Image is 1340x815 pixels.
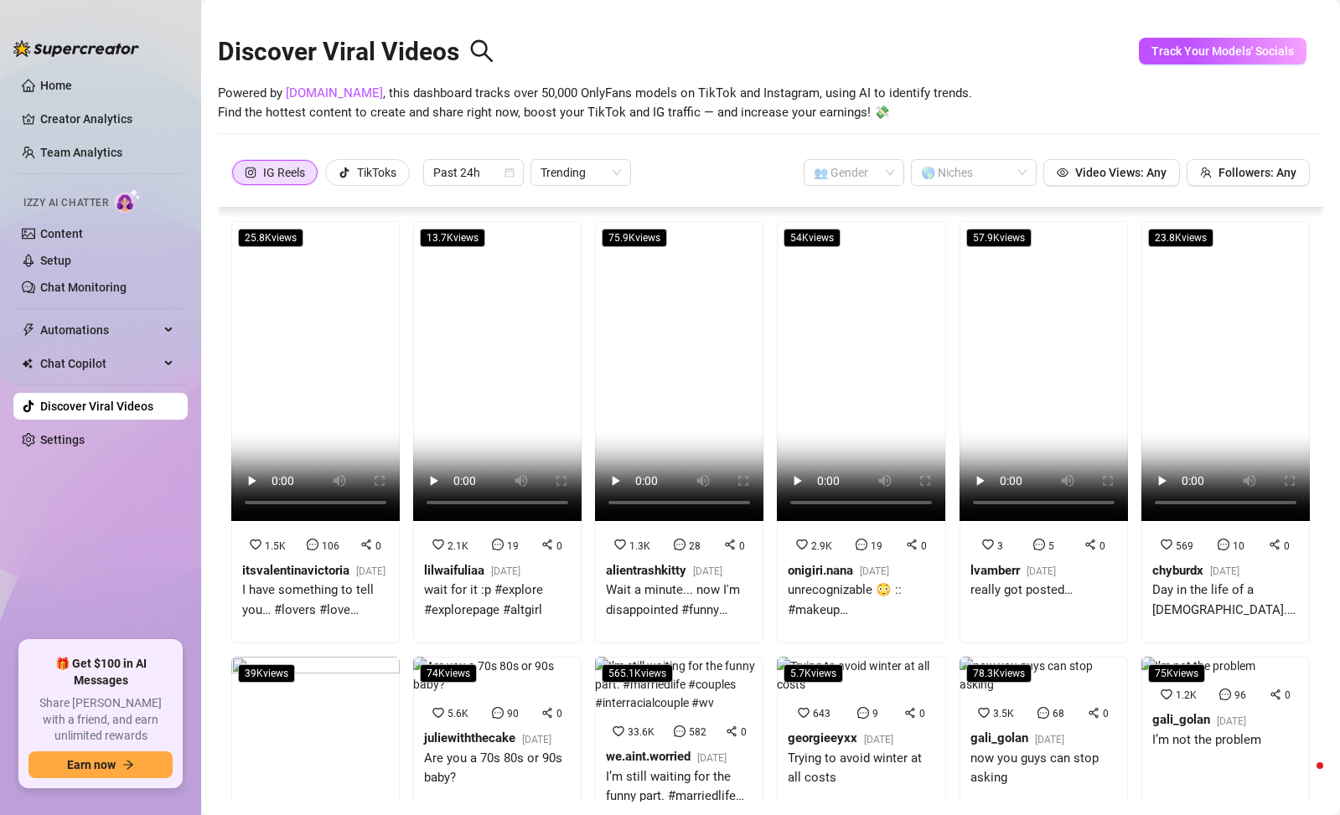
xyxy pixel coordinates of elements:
[263,160,305,185] div: IG Reels
[1141,221,1310,643] a: 23.8Kviews569100chyburdx[DATE]Day in the life of a [DEMOGRAPHIC_DATA]. No trending audio. 🕊️🍯 #da...
[40,79,72,92] a: Home
[1210,565,1239,577] span: [DATE]
[966,229,1032,247] span: 57.9K views
[1033,539,1045,550] span: message
[238,229,303,247] span: 25.8K views
[697,752,727,764] span: [DATE]
[606,749,691,764] strong: we.aint.worried
[919,708,925,720] span: 0
[1103,708,1109,720] span: 0
[970,563,1020,578] strong: lvamberr
[1219,689,1231,700] span: message
[1152,712,1210,727] strong: gali_golan
[28,751,173,778] button: Earn nowarrow-right
[492,707,504,719] span: message
[1037,707,1049,719] span: message
[1270,689,1281,700] span: share-alt
[726,725,737,737] span: share-alt
[970,730,1028,745] strong: gali_golan
[115,188,141,213] img: AI Chatter
[424,563,484,578] strong: lilwaifuliaa
[1053,708,1064,720] span: 68
[921,540,927,552] span: 0
[1269,539,1281,550] span: share-alt
[811,540,832,552] span: 2.9K
[674,539,686,550] span: message
[424,749,571,788] div: Are you a 70s 80s or 90s baby?
[491,565,520,577] span: [DATE]
[1152,580,1299,620] div: Day in the life of a [DEMOGRAPHIC_DATA]. No trending audio. 🕊️🍯 #dayinthelife #notrendingaudio
[997,540,1003,552] span: 3
[788,580,934,620] div: unrecognizable 😳 :: #makeup #makeuptransformation #makeupartist #transformation #beauty
[13,40,139,57] img: logo-BBDzfeDw.svg
[1284,540,1290,552] span: 0
[1141,657,1255,675] img: I’m not the problem
[556,540,562,552] span: 0
[1148,229,1213,247] span: 23.8K views
[448,540,468,552] span: 2.1K
[872,708,878,720] span: 9
[606,580,753,620] div: Wait a minute... now I'm disappointed #funny #comedy #react
[871,540,882,552] span: 19
[796,539,808,550] span: heart
[960,221,1128,643] a: 57.9Kviews350lvamberr[DATE]really got posted…
[629,540,650,552] span: 1.3K
[1283,758,1323,798] iframe: Intercom live chat
[40,227,83,240] a: Content
[788,749,934,788] div: Trying to avoid winter at all costs
[1176,689,1197,701] span: 1.2K
[522,734,551,745] span: [DATE]
[1161,689,1172,700] span: heart
[857,707,869,719] span: message
[28,695,173,745] span: Share [PERSON_NAME] with a friend, and earn unlimited rewards
[970,749,1117,788] div: now you guys can stop asking
[689,540,701,552] span: 28
[245,167,256,178] span: instagram
[602,664,673,683] span: 565.1K views
[606,767,753,807] div: I’m still waiting for the funny part. #marriedlife #couples #interracialcouple #wv
[218,84,972,123] span: Powered by , this dashboard tracks over 50,000 OnlyFans models on TikTok and Instagram, using AI ...
[469,39,494,64] span: search
[1084,539,1096,550] span: share-alt
[67,758,116,771] span: Earn now
[40,106,174,132] a: Creator Analytics
[28,656,173,689] span: 🎁 Get $100 in AI Messages
[966,664,1032,683] span: 78.3K views
[906,539,918,550] span: share-alt
[960,657,1128,694] img: now you guys can stop asking
[1200,167,1212,178] span: team
[606,563,686,578] strong: alientrashkitty
[1099,540,1105,552] span: 0
[1187,159,1310,186] button: Followers: Any
[360,539,372,550] span: share-alt
[375,540,381,552] span: 0
[602,229,667,247] span: 75.9K views
[22,358,33,369] img: Chat Copilot
[1139,38,1306,64] button: Track Your Models' Socials
[218,36,494,68] h2: Discover Viral Videos
[784,229,841,247] span: 54K views
[420,229,485,247] span: 13.7K views
[40,146,122,159] a: Team Analytics
[1057,167,1068,178] span: eye
[689,726,706,738] span: 582
[1027,565,1056,577] span: [DATE]
[1088,707,1099,719] span: share-alt
[504,168,515,178] span: calendar
[322,540,339,552] span: 106
[904,707,916,719] span: share-alt
[22,323,35,337] span: thunderbolt
[741,726,747,738] span: 0
[993,708,1014,720] span: 3.5K
[424,580,571,620] div: wait for it :p #explore #explorepage #altgirl
[813,708,830,720] span: 643
[286,85,383,101] a: [DOMAIN_NAME]
[357,160,396,185] div: TikToks
[860,565,889,577] span: [DATE]
[424,730,515,745] strong: juliewiththecake
[777,221,945,643] a: 54Kviews2.9K190onigiri.nana[DATE]unrecognizable 😳 :: #makeup #makeuptransformation #makeupartist ...
[1035,734,1064,745] span: [DATE]
[693,565,722,577] span: [DATE]
[613,725,624,737] span: heart
[507,708,519,720] span: 90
